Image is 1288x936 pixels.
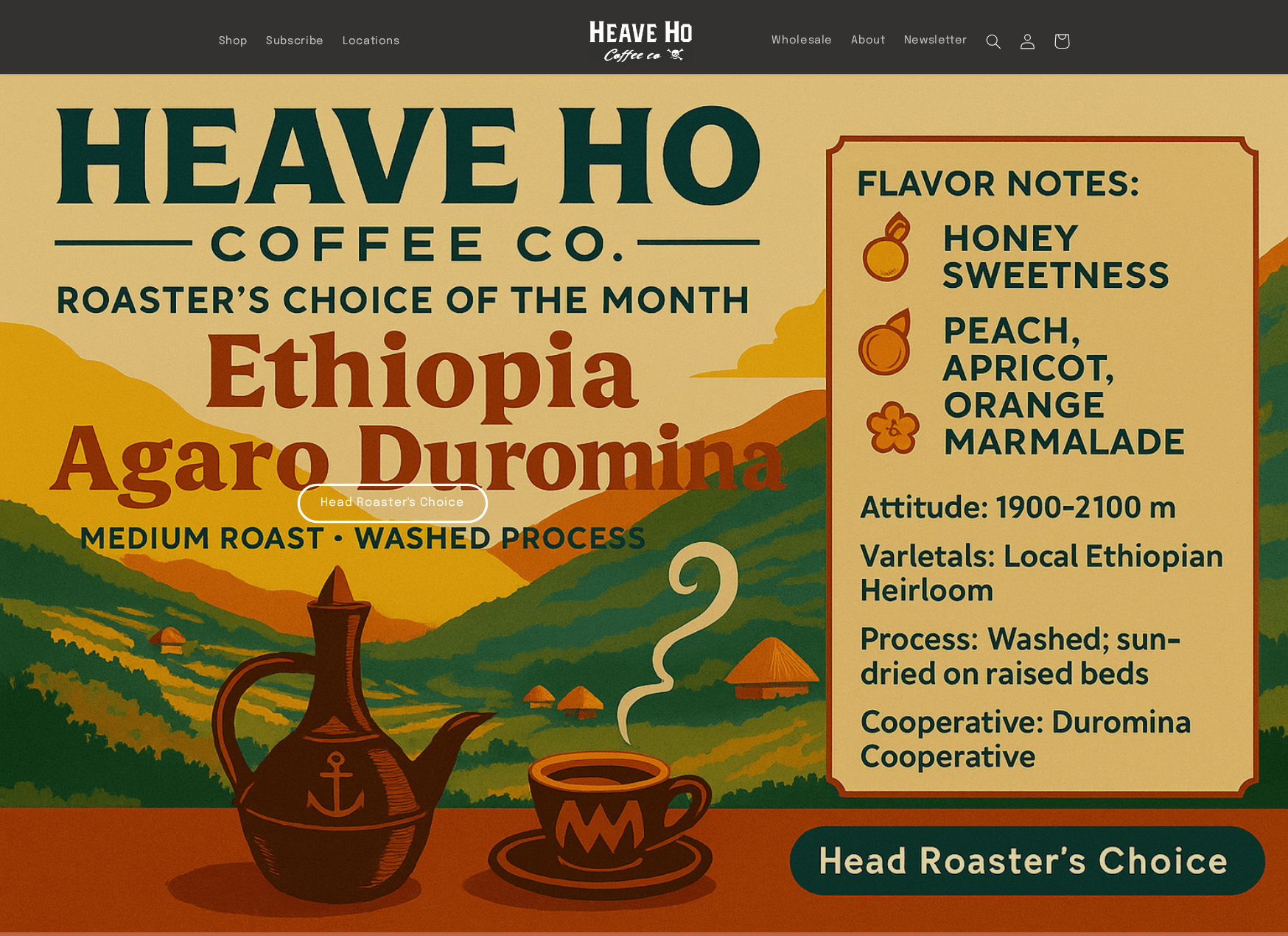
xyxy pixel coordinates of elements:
[763,24,842,57] a: Wholesale
[895,24,977,57] a: Newsletter
[977,24,1011,58] summary: Search
[219,35,248,49] span: Shop
[298,484,488,523] a: Head Roaster's Choice
[209,25,257,57] a: Shop
[343,35,400,49] span: Locations
[266,35,324,49] span: Subscribe
[589,21,693,63] img: Heave Ho Coffee Co
[257,25,334,57] a: Subscribe
[842,24,895,57] a: About
[851,34,885,48] span: About
[904,34,967,48] span: Newsletter
[771,34,833,48] span: Wholesale
[333,25,409,57] a: Locations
